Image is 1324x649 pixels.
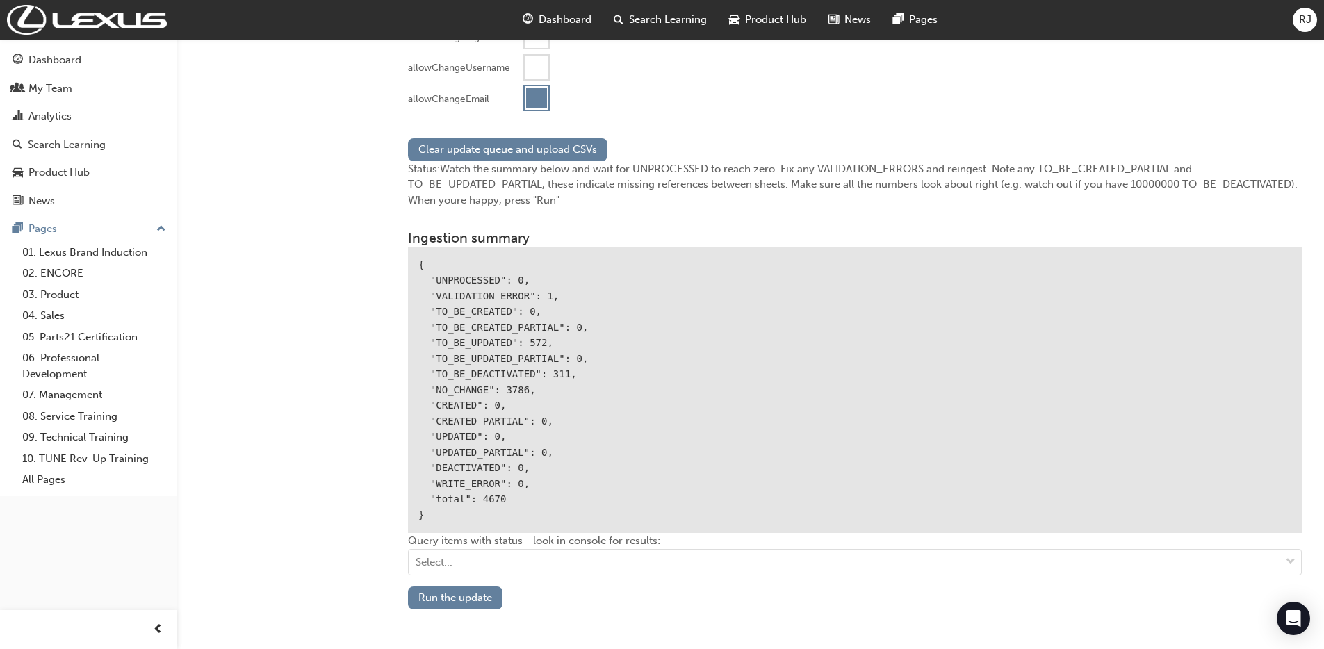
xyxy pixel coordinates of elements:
[614,11,623,28] span: search-icon
[416,554,452,570] div: Select...
[17,347,172,384] a: 06. Professional Development
[28,221,57,237] div: Pages
[28,165,90,181] div: Product Hub
[408,230,1302,246] h3: Ingestion summary
[1286,553,1296,571] span: down-icon
[13,83,23,95] span: people-icon
[629,12,707,28] span: Search Learning
[17,448,172,470] a: 10. TUNE Rev-Up Training
[729,11,739,28] span: car-icon
[1277,602,1310,635] div: Open Intercom Messenger
[17,284,172,306] a: 03. Product
[6,216,172,242] button: Pages
[6,47,172,73] a: Dashboard
[17,469,172,491] a: All Pages
[408,161,1302,208] div: Status: Watch the summary below and wait for UNPROCESSED to reach zero. Fix any VALIDATION_ERRORS...
[6,160,172,186] a: Product Hub
[28,108,72,124] div: Analytics
[6,132,172,158] a: Search Learning
[13,110,23,123] span: chart-icon
[408,92,489,106] div: allowChangeEmail
[13,139,22,151] span: search-icon
[17,242,172,263] a: 01. Lexus Brand Induction
[1293,8,1317,32] button: RJ
[13,167,23,179] span: car-icon
[817,6,882,34] a: news-iconNews
[17,427,172,448] a: 09. Technical Training
[603,6,718,34] a: search-iconSearch Learning
[6,104,172,129] a: Analytics
[408,533,1302,586] div: Query items with status - look in console for results:
[6,188,172,214] a: News
[909,12,938,28] span: Pages
[17,305,172,327] a: 04. Sales
[523,11,533,28] span: guage-icon
[153,621,163,639] span: prev-icon
[408,138,607,161] button: Clear update queue and upload CSVs
[718,6,817,34] a: car-iconProduct Hub
[882,6,949,34] a: pages-iconPages
[28,52,81,68] div: Dashboard
[893,11,904,28] span: pages-icon
[13,223,23,236] span: pages-icon
[28,193,55,209] div: News
[28,137,106,153] div: Search Learning
[512,6,603,34] a: guage-iconDashboard
[13,195,23,208] span: news-icon
[17,384,172,406] a: 07. Management
[828,11,839,28] span: news-icon
[408,247,1302,534] div: { "UNPROCESSED": 0, "VALIDATION_ERROR": 1, "TO_BE_CREATED": 0, "TO_BE_CREATED_PARTIAL": 0, "TO_BE...
[6,44,172,216] button: DashboardMy TeamAnalyticsSearch LearningProduct HubNews
[408,586,502,609] button: Run the update
[844,12,871,28] span: News
[17,327,172,348] a: 05. Parts21 Certification
[13,54,23,67] span: guage-icon
[17,406,172,427] a: 08. Service Training
[745,12,806,28] span: Product Hub
[17,263,172,284] a: 02. ENCORE
[28,81,72,97] div: My Team
[539,12,591,28] span: Dashboard
[6,76,172,101] a: My Team
[7,5,167,35] img: Trak
[1299,12,1311,28] span: RJ
[408,61,510,75] div: allowChangeUsername
[156,220,166,238] span: up-icon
